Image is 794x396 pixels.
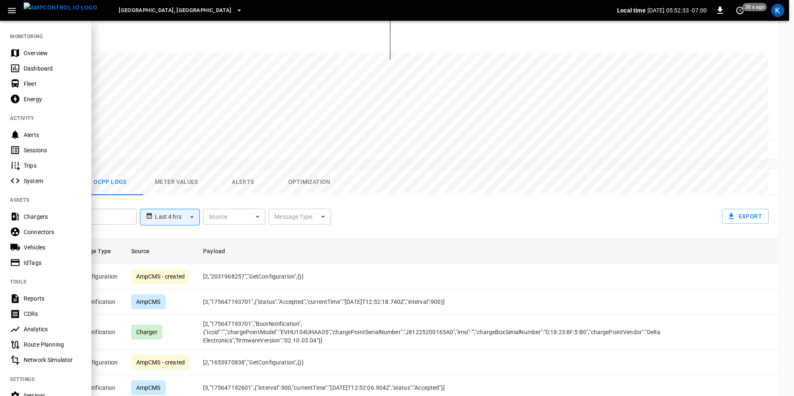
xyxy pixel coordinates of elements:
p: [DATE] 05:52:33 -07:00 [647,6,707,15]
button: set refresh interval [733,4,747,17]
div: Chargers [24,213,81,221]
span: 30 s ago [743,3,767,11]
div: CDRs [24,310,81,318]
img: ampcontrol.io logo [24,2,97,13]
div: IdTags [24,259,81,267]
div: Reports [24,294,81,303]
div: Network Simulator [24,356,81,364]
div: Route Planning [24,340,81,349]
div: Vehicles [24,243,81,252]
div: Connectors [24,228,81,236]
div: Analytics [24,325,81,333]
div: Overview [24,49,81,57]
span: [GEOGRAPHIC_DATA], [GEOGRAPHIC_DATA] [119,6,231,15]
div: Energy [24,95,81,103]
div: Dashboard [24,64,81,73]
div: Trips [24,161,81,170]
div: profile-icon [771,4,784,17]
div: Alerts [24,131,81,139]
div: System [24,177,81,185]
div: Sessions [24,146,81,154]
div: Fleet [24,80,81,88]
p: Local time [617,6,646,15]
